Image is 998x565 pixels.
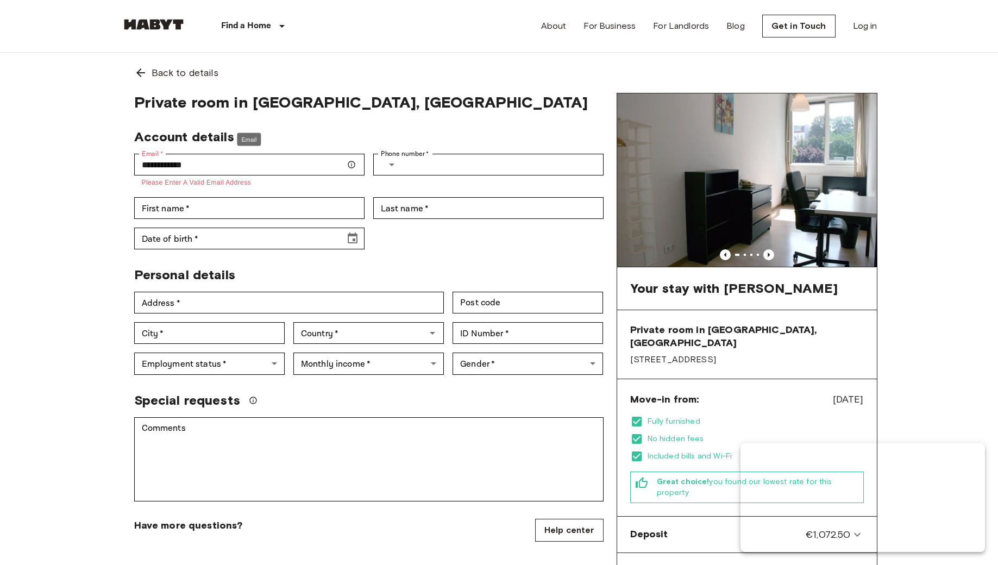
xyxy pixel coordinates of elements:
[653,20,709,33] a: For Landlords
[121,19,186,30] img: Habyt
[630,280,838,297] span: Your stay with [PERSON_NAME]
[142,178,357,189] p: Please enter a valid email address
[657,476,859,498] span: you found our lowest rate for this property
[453,322,603,344] div: ID Number
[134,154,365,189] div: Email
[134,292,444,313] div: Address
[622,521,873,548] div: Deposit€1,072.50
[833,392,864,406] span: [DATE]
[648,451,864,462] span: Included bills and Wi-Fi
[121,53,877,93] a: Back to details
[373,197,604,219] div: Last name
[453,292,603,313] div: Post code
[726,20,745,33] a: Blog
[617,93,877,267] img: Marketing picture of unit DE-01-041-02M
[720,249,731,260] button: Previous image
[142,149,163,159] label: Email
[630,323,864,349] span: Private room in [GEOGRAPHIC_DATA], [GEOGRAPHIC_DATA]
[762,15,836,37] a: Get in Touch
[381,149,429,159] label: Phone number
[648,434,864,444] span: No hidden fees
[134,392,240,409] span: Special requests
[541,20,567,33] a: About
[134,129,234,145] span: Account details
[763,249,774,260] button: Previous image
[630,528,668,542] span: Deposit
[853,20,877,33] a: Log in
[657,477,710,486] b: Great choice!
[630,393,699,406] span: Move-in from:
[381,154,403,175] button: Select country
[221,20,272,33] p: Find a Home
[134,197,365,219] div: First name
[152,66,218,80] span: Back to details
[535,519,604,542] a: Help center
[134,519,243,532] span: Have more questions?
[583,20,636,33] a: For Business
[648,416,864,427] span: Fully furnished
[342,228,363,249] button: Choose date
[425,325,440,341] button: Open
[249,396,258,405] svg: We'll do our best to accommodate your request, but please note we can't guarantee it will be poss...
[347,160,356,169] svg: Make sure your email is correct — we'll send your booking details there.
[134,93,604,111] span: Private room in [GEOGRAPHIC_DATA], [GEOGRAPHIC_DATA]
[134,322,285,344] div: City
[630,354,864,366] span: [STREET_ADDRESS]
[134,417,604,501] div: Comments
[134,267,235,282] span: Personal details
[237,133,261,146] div: Email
